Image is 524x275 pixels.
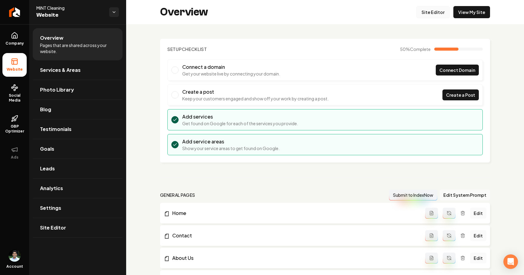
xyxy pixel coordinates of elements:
span: Testimonials [40,126,72,133]
a: Edit [470,253,486,263]
p: Get found on Google for each of the services you provide. [182,120,298,126]
span: Site Editor [40,224,66,231]
a: Connect Domain [436,65,479,75]
p: Get your website live by connecting your domain. [182,71,280,77]
span: Ads [8,155,21,160]
a: Settings [33,198,123,218]
span: Social Media [2,93,27,103]
a: Services & Areas [33,60,123,80]
button: Add admin page prompt [425,230,438,241]
a: Goals [33,139,123,159]
h3: Connect a domain [182,63,280,71]
span: Leads [40,165,55,172]
a: Edit [470,208,486,219]
span: Company [3,41,26,46]
span: Website [4,67,25,72]
span: Create a Post [446,92,475,98]
span: Services & Areas [40,66,81,74]
button: Ads [2,141,27,165]
a: GBP Optimizer [2,110,27,139]
a: Testimonials [33,119,123,139]
span: Connect Domain [439,67,475,73]
h3: Create a post [182,88,329,96]
a: Leads [33,159,123,178]
a: Analytics [33,179,123,198]
button: Submit to IndexNow [389,189,437,200]
span: Overview [40,34,63,42]
p: Keep your customers engaged and show off your work by creating a post. [182,96,329,102]
a: Blog [33,100,123,119]
span: Pages that are shared across your website. [40,42,115,54]
span: Complete [410,46,431,52]
h3: Add services [182,113,298,120]
a: Contact [164,232,425,239]
h2: Overview [160,6,208,18]
img: Arwin Rahmatpanah [8,250,21,262]
a: Site Editor [416,6,450,18]
a: About Us [164,254,425,262]
a: Edit [470,230,486,241]
span: Settings [40,204,61,212]
img: Rebolt Logo [9,7,20,17]
span: Blog [40,106,51,113]
a: Site Editor [33,218,123,237]
button: Edit System Prompt [440,189,490,200]
span: 50 % [400,46,431,52]
a: View My Site [453,6,490,18]
span: Analytics [40,185,63,192]
span: Photo Library [40,86,74,93]
button: Open user button [8,250,21,262]
span: Setup [167,46,182,52]
h3: Add service areas [182,138,280,145]
span: MiNT Cleaning [36,5,104,11]
a: Create a Post [442,89,479,100]
span: Goals [40,145,54,153]
a: Photo Library [33,80,123,99]
button: Add admin page prompt [425,208,438,219]
div: Open Intercom Messenger [503,254,518,269]
p: Show your service areas to get found on Google. [182,145,280,151]
a: Company [2,27,27,51]
span: Account [6,264,23,269]
button: Add admin page prompt [425,253,438,263]
a: Home [164,210,425,217]
h2: Checklist [167,46,207,52]
span: Website [36,11,104,19]
span: GBP Optimizer [2,124,27,134]
h2: general pages [160,192,195,198]
a: Social Media [2,79,27,108]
